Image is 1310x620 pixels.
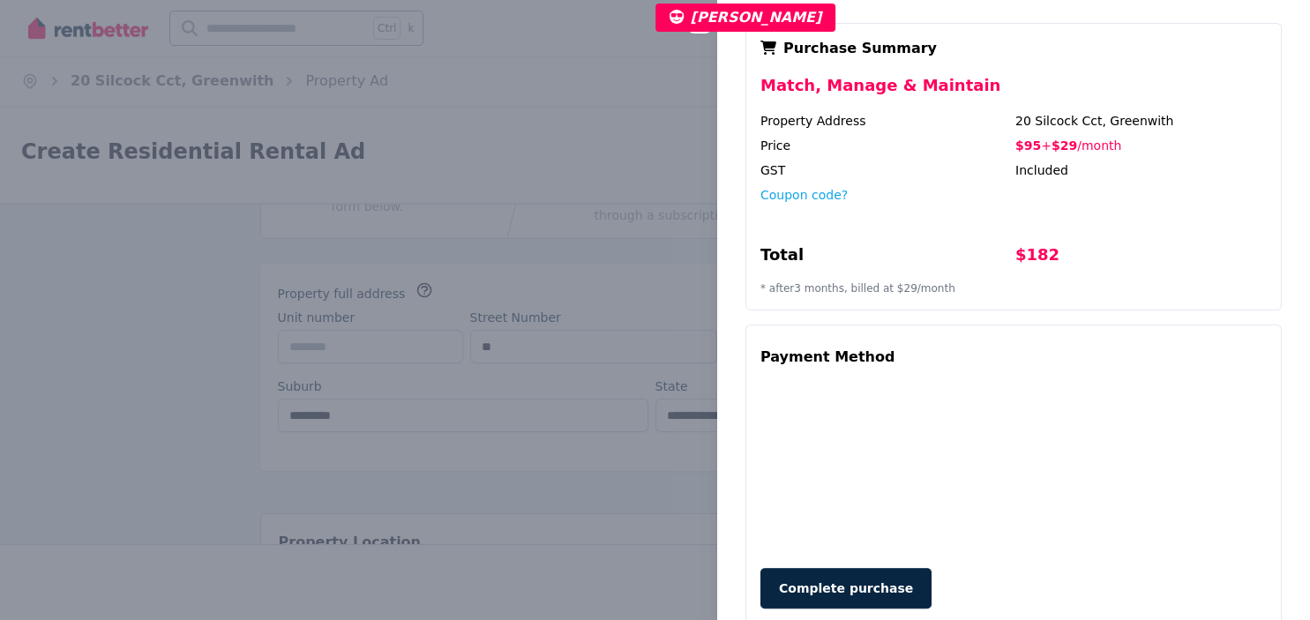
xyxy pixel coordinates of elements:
div: Included [1015,161,1267,179]
div: Property Address [760,112,1012,130]
button: Complete purchase [760,568,932,609]
iframe: Secure payment input frame [757,378,1270,550]
div: Purchase Summary [760,38,1267,59]
div: Total [760,243,1012,274]
button: Coupon code? [760,186,848,204]
div: 20 Silcock Cct, Greenwith [1015,112,1267,130]
span: / month [1077,138,1121,153]
span: + [1041,138,1052,153]
div: Match, Manage & Maintain [760,73,1267,112]
div: $182 [1015,243,1267,274]
div: Price [760,137,1012,154]
div: Payment Method [760,340,895,375]
span: $29 [1052,138,1077,153]
p: * after 3 month s, billed at $29 / month [760,281,1267,295]
div: GST [760,161,1012,179]
span: $95 [1015,138,1041,153]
